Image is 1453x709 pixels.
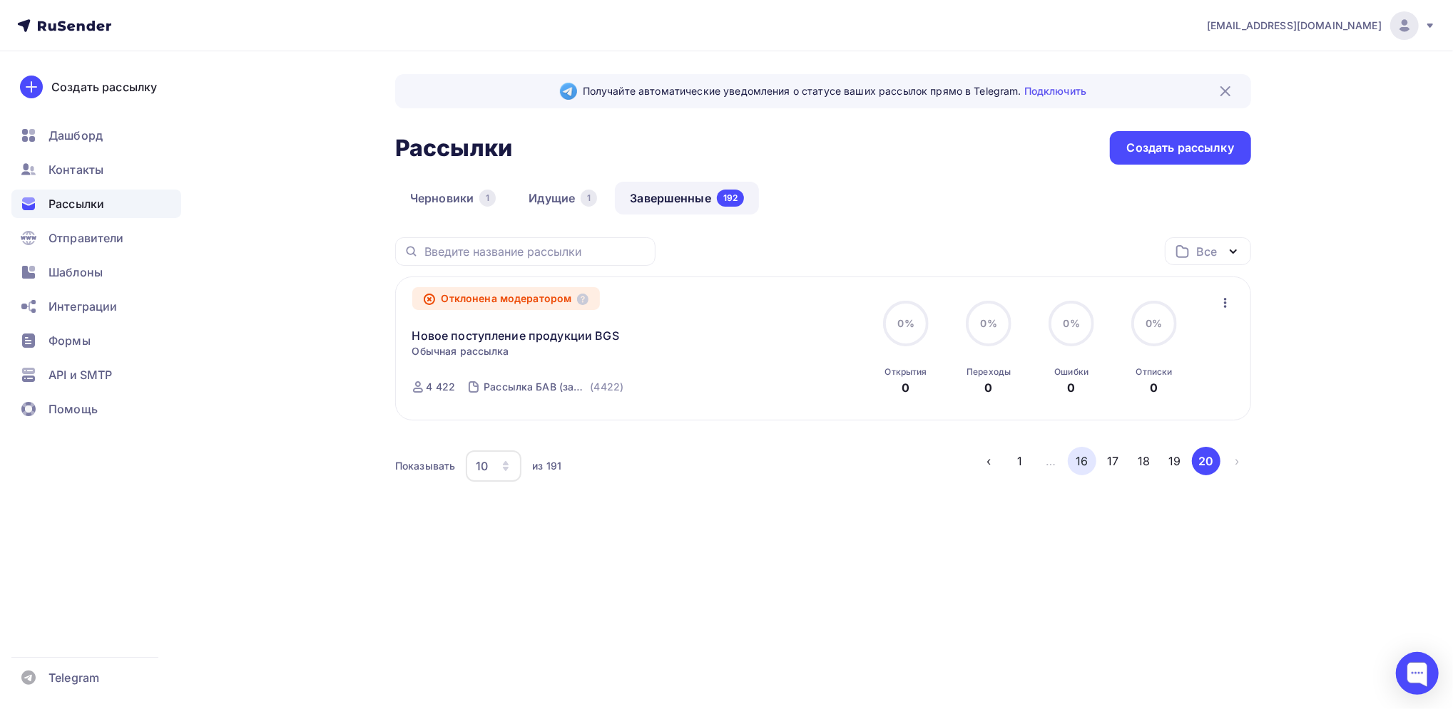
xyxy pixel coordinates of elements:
span: API и SMTP [49,366,112,383]
span: 0% [898,317,914,329]
a: Дашборд [11,121,181,150]
button: Go to page 1 [1006,447,1034,475]
a: Рассылки [11,190,181,218]
div: Отклонена модератором [412,287,601,310]
button: Go to page 19 [1161,447,1189,475]
button: Go to page 18 [1130,447,1158,475]
a: Контакты [11,155,181,184]
button: Все [1165,237,1251,265]
span: Telegram [49,669,99,686]
span: Помощь [49,400,98,418]
div: 1 [581,190,597,207]
button: Go to page 17 [1098,447,1127,475]
div: Создать рассылку [51,78,157,95]
div: Все [1197,243,1217,260]
a: Формы [11,326,181,355]
span: [EMAIL_ADDRESS][DOMAIN_NAME] [1207,19,1382,33]
a: Шаблоны [11,258,181,286]
span: Дашборд [49,127,103,144]
span: Интеграции [49,298,117,315]
a: Новое поступление продукции BGS [412,327,619,344]
span: 0% [1146,317,1163,329]
button: Go to page 16 [1068,447,1096,475]
span: Получайте автоматические уведомления о статусе ваших рассылок прямо в Telegram. [583,84,1086,98]
span: Контакты [49,161,103,178]
div: из 191 [532,459,561,473]
div: 192 [717,190,744,207]
span: Формы [49,332,91,349]
div: (4422) [590,380,623,394]
span: Отправители [49,229,124,247]
button: 10 [465,450,522,482]
a: Отправители [11,224,181,252]
ul: Pagination [974,447,1251,475]
div: 0 [1151,379,1158,396]
img: Telegram [560,83,577,100]
div: 0 [902,379,910,396]
div: Рассылка БАВ (загружена [DATE]) [484,380,587,394]
h2: Рассылки [395,134,512,162]
a: Завершенные192 [615,182,759,214]
div: Открытия [885,366,927,378]
a: Подключить [1024,85,1086,97]
span: 0% [981,317,997,329]
div: Переходы [967,366,1011,378]
div: Создать рассылку [1127,140,1234,156]
span: Обычная рассылка [412,344,509,358]
a: Черновики1 [395,182,511,214]
div: 0 [1068,379,1076,396]
span: Рассылки [49,195,104,212]
button: Go to previous page [974,447,1003,475]
div: 0 [985,379,993,396]
div: Ошибки [1054,366,1089,378]
a: Идущие1 [514,182,612,214]
a: Рассылка БАВ (загружена [DATE]) (4422) [482,376,625,398]
div: 4 422 [427,380,456,394]
button: Go to page 20 [1192,447,1220,475]
div: 1 [479,190,496,207]
div: 10 [476,457,488,475]
div: Отписки [1136,366,1173,378]
div: Показывать [395,459,455,473]
a: [EMAIL_ADDRESS][DOMAIN_NAME] [1207,11,1436,40]
span: Шаблоны [49,264,103,281]
span: 0% [1064,317,1080,329]
input: Введите название рассылки [424,244,647,259]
